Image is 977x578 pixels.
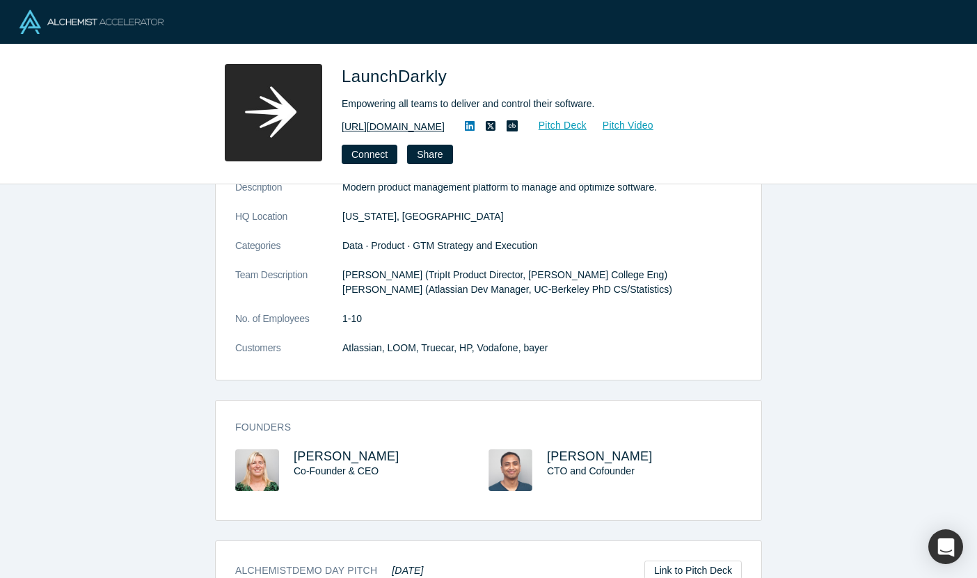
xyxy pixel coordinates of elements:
dt: Team Description [235,268,342,312]
img: Alchemist Logo [19,10,164,34]
img: John Kodumal's Profile Image [488,449,532,491]
em: [DATE] [392,565,423,576]
img: Edith Harbaugh's Profile Image [235,449,279,491]
img: LaunchDarkly's Logo [225,64,322,161]
p: [PERSON_NAME] (TripIt Product Director, [PERSON_NAME] College Eng) [PERSON_NAME] (Atlassian Dev M... [342,268,742,297]
button: Connect [342,145,397,164]
a: Pitch Video [587,118,654,134]
dd: [US_STATE], [GEOGRAPHIC_DATA] [342,209,742,224]
span: LaunchDarkly [342,67,452,86]
a: [PERSON_NAME] [294,449,399,463]
p: Modern product management platform to manage and optimize software. [342,180,742,195]
dt: Customers [235,341,342,370]
dt: Categories [235,239,342,268]
div: Empowering all teams to deliver and control their software. [342,97,731,111]
span: Co-Founder & CEO [294,465,379,476]
dt: Description [235,180,342,209]
button: Share [407,145,452,164]
dt: No. of Employees [235,312,342,341]
a: [URL][DOMAIN_NAME] [342,120,445,134]
h3: Alchemist Demo Day Pitch [235,563,424,578]
dd: Atlassian, LOOM, Truecar, HP, Vodafone, bayer [342,341,742,355]
a: [PERSON_NAME] [547,449,653,463]
span: Data · Product · GTM Strategy and Execution [342,240,538,251]
dd: 1-10 [342,312,742,326]
span: CTO and Cofounder [547,465,635,476]
a: Pitch Deck [523,118,587,134]
h3: Founders [235,420,722,435]
dt: HQ Location [235,209,342,239]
